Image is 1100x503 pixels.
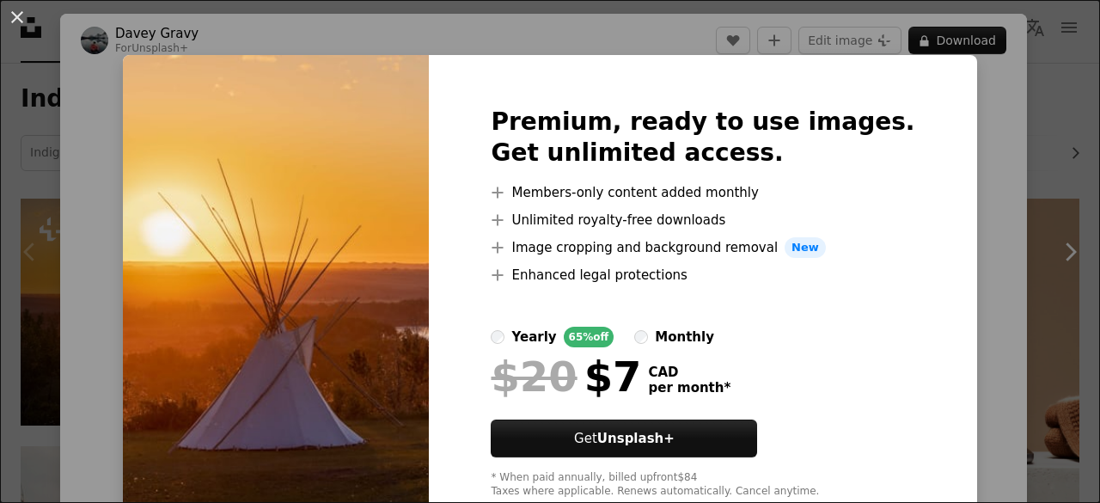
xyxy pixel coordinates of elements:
li: Members-only content added monthly [491,182,914,203]
h2: Premium, ready to use images. Get unlimited access. [491,107,914,169]
div: yearly [511,327,556,347]
div: 65% off [564,327,614,347]
button: GetUnsplash+ [491,420,757,457]
strong: Unsplash+ [597,431,675,446]
span: CAD [648,365,730,380]
span: New [785,237,826,258]
span: per month * [648,380,730,396]
div: monthly [655,327,714,347]
li: Image cropping and background removal [491,237,914,258]
li: Unlimited royalty-free downloads [491,210,914,230]
span: $20 [491,354,577,399]
input: yearly65%off [491,330,504,344]
div: $7 [491,354,641,399]
li: Enhanced legal protections [491,265,914,285]
input: monthly [634,330,648,344]
div: * When paid annually, billed upfront $84 Taxes where applicable. Renews automatically. Cancel any... [491,471,914,499]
